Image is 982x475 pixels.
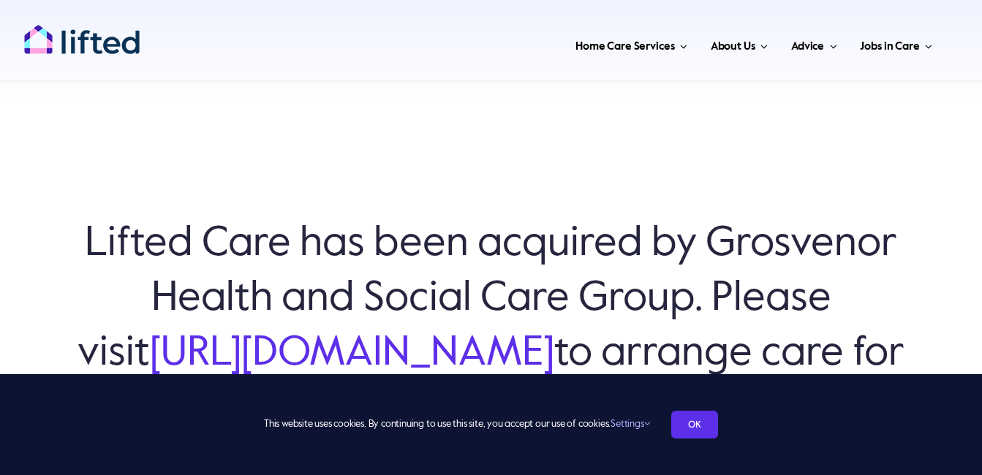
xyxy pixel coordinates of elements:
[611,419,649,429] a: Settings
[787,22,841,66] a: Advice
[711,35,755,58] span: About Us
[706,22,772,66] a: About Us
[182,22,937,66] nav: Main Menu
[856,22,937,66] a: Jobs in Care
[791,35,824,58] span: Advice
[860,35,919,58] span: Jobs in Care
[264,413,649,436] span: This website uses cookies. By continuing to use this site, you accept our use of cookies.
[671,411,718,438] a: OK
[23,24,140,39] a: lifted-logo
[73,217,909,436] h6: Lifted Care has been acquired by Grosvenor Health and Social Care Group. Please visit to arrange ...
[575,35,674,58] span: Home Care Services
[571,22,692,66] a: Home Care Services
[150,333,554,374] a: [URL][DOMAIN_NAME]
